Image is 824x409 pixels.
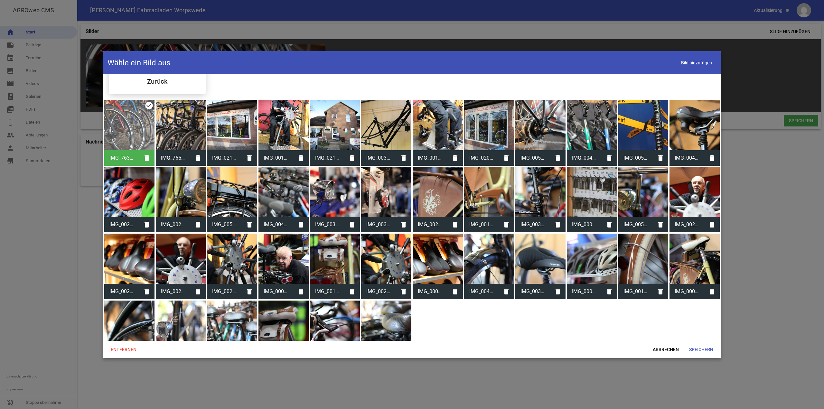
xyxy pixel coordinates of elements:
[207,150,242,166] span: IMG_0212.JPG
[293,284,309,299] i: delete
[242,217,257,232] i: delete
[677,56,716,69] span: Bild hinzufügen
[258,283,293,300] span: IMG_0004.JPG
[669,150,704,166] span: IMG_0041.JPG
[344,284,360,299] i: delete
[602,284,617,299] i: delete
[515,150,550,166] span: IMG_0053.JPG
[704,284,720,299] i: delete
[344,150,360,166] i: delete
[106,344,142,355] span: Entfernen
[704,217,720,232] i: delete
[139,150,154,166] i: delete
[447,284,463,299] i: delete
[258,216,293,233] span: IMG_0046.JPG
[669,216,704,233] span: IMG_0023.JPG
[464,216,499,233] span: IMG_0012.JPG
[653,150,668,166] i: delete
[242,150,257,166] i: delete
[361,283,396,300] span: IMG_0022.JPG
[653,284,668,299] i: delete
[344,217,360,232] i: delete
[310,150,345,166] span: IMG_0211.JPG
[207,283,242,300] span: IMG_0020.JPG
[361,216,396,233] span: IMG_0030.JPG
[242,284,257,299] i: delete
[104,283,139,300] span: IMG_0025.JPG
[139,284,154,299] i: delete
[464,150,499,166] span: IMG_0201.JPG
[567,150,602,166] span: IMG_0044.JPG
[447,217,463,232] i: delete
[104,216,139,233] span: IMG_0029.JPG
[618,283,653,300] span: IMG_0011.JPG
[515,283,550,300] span: IMG_0035.JPG
[499,284,514,299] i: delete
[464,283,499,300] span: IMG_0048.JPG
[396,284,411,299] i: delete
[499,150,514,166] i: delete
[396,150,411,166] i: delete
[669,283,704,300] span: IMG_0009.JPG
[550,217,566,232] i: delete
[258,150,293,166] span: IMG_0016.JPG
[567,283,602,300] span: IMG_0007.JPG
[156,150,191,166] span: IMG_7650.JPG
[156,283,191,300] span: IMG_0024.JPG
[413,150,447,166] span: IMG_0019.JPG
[139,217,154,232] i: delete
[190,217,206,232] i: delete
[190,150,206,166] i: delete
[550,150,566,166] i: delete
[550,284,566,299] i: delete
[108,58,170,68] h4: Wähle ein Bild aus
[293,150,309,166] i: delete
[310,216,345,233] span: IMG_0031.JPG
[499,217,514,232] i: delete
[207,216,242,233] span: IMG_0052.JPG
[648,344,684,355] span: Abbrechen
[310,283,345,300] span: IMG_0013.JPG
[618,216,653,233] span: IMG_0058.JPG
[447,150,463,166] i: delete
[413,216,447,233] span: IMG_0028.JPG
[147,78,167,85] h5: Zurück
[156,216,191,233] span: IMG_0027.JPG
[104,150,139,166] span: IMG_7635.JPG
[293,217,309,232] i: delete
[515,216,550,233] span: IMG_0037.JPG
[361,150,396,166] span: IMG_0036.JPG
[704,150,720,166] i: delete
[567,216,602,233] span: IMG_0006.JPG
[413,283,447,300] span: IMG_0008.JPG
[618,150,653,166] span: IMG_0057.JPG
[190,284,206,299] i: delete
[396,217,411,232] i: delete
[602,217,617,232] i: delete
[602,150,617,166] i: delete
[653,217,668,232] i: delete
[684,344,718,355] span: Speichern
